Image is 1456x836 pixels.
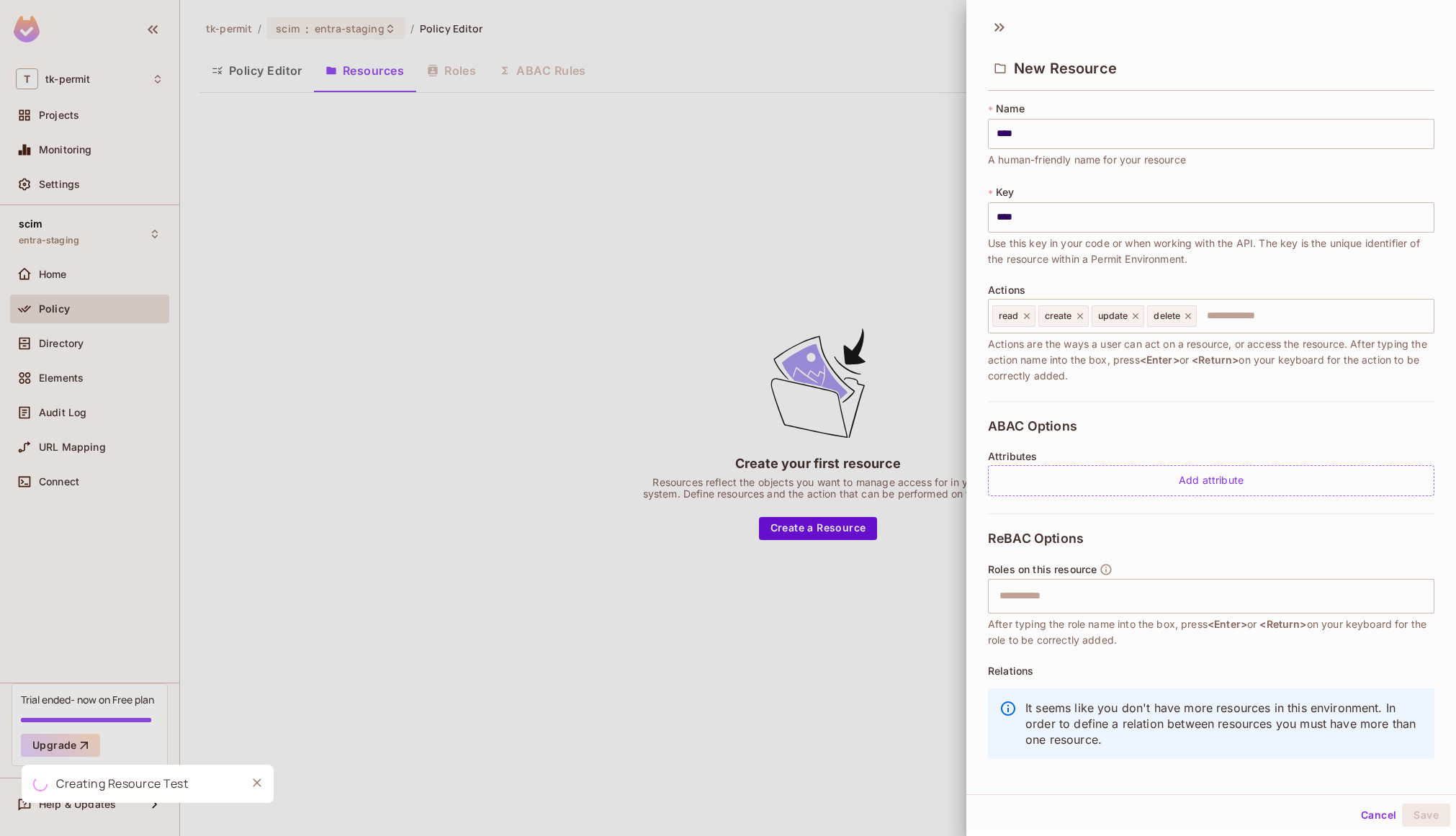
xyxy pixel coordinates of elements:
span: Key [996,186,1014,198]
span: Roles on this resource [988,564,1097,575]
span: Relations [988,665,1033,677]
button: Save [1402,804,1450,827]
div: delete [1147,305,1197,327]
span: <Return> [1259,618,1306,630]
button: Cancel [1355,804,1402,827]
span: <Enter> [1140,354,1179,366]
span: A human-friendly name for your resource [988,152,1186,168]
div: create [1038,305,1089,327]
span: update [1098,310,1128,322]
span: create [1045,310,1072,322]
span: New Resource [1014,60,1117,77]
span: Actions are the ways a user can act on a resource, or access the resource. After typing the actio... [988,336,1434,384]
span: Name [996,103,1025,114]
p: It seems like you don't have more resources in this environment. In order to define a relation be... [1025,700,1423,747]
span: <Return> [1192,354,1239,366]
button: Close [246,772,268,794]
span: Use this key in your code or when working with the API. The key is the unique identifier of the r... [988,235,1434,267]
div: update [1092,305,1145,327]
span: delete [1154,310,1180,322]
div: Add attribute [988,465,1434,496]
span: Attributes [988,451,1038,462]
div: read [992,305,1035,327]
span: Actions [988,284,1025,296]
span: <Enter> [1208,618,1247,630]
span: read [999,310,1019,322]
div: Creating Resource Test [56,775,188,793]
span: ReBAC Options [988,531,1084,546]
span: After typing the role name into the box, press or on your keyboard for the role to be correctly a... [988,616,1434,648]
span: ABAC Options [988,419,1077,433]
